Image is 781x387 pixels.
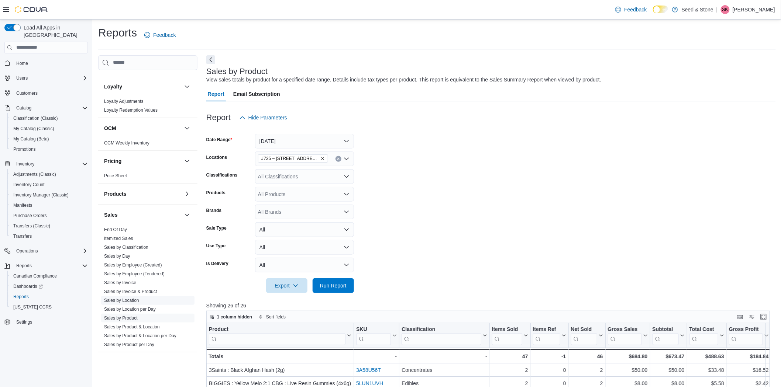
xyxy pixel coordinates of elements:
span: My Catalog (Classic) [13,126,54,132]
span: Sales by Day [104,253,130,259]
a: Sales by Classification [104,245,148,250]
span: Sales by Classification [104,244,148,250]
div: 2 [571,366,603,374]
span: My Catalog (Beta) [13,136,49,142]
button: Catalog [1,103,91,113]
span: Hide Parameters [248,114,287,121]
button: Transfers (Classic) [7,221,91,231]
a: Settings [13,318,35,327]
span: Manifests [13,202,32,208]
span: Load All Apps in [GEOGRAPHIC_DATA] [21,24,88,39]
a: Transfers [104,66,123,71]
a: OCM Weekly Inventory [104,140,149,146]
span: My Catalog (Classic) [10,124,88,133]
button: Products [183,189,192,198]
span: Export [271,278,303,293]
a: Sales by Product [104,315,138,321]
a: Inventory Manager (Classic) [10,191,72,199]
button: Users [13,74,31,83]
button: Open list of options [344,191,350,197]
span: Home [16,60,28,66]
button: Products [104,190,181,198]
span: Inventory Count [13,182,45,188]
span: Settings [13,317,88,327]
div: Items Sold [492,326,522,333]
button: Subtotal [652,326,684,345]
span: Canadian Compliance [13,273,57,279]
h3: Taxes [104,359,118,366]
div: 0 [533,366,566,374]
a: Home [13,59,31,68]
div: $50.00 [652,366,684,374]
span: Purchase Orders [10,211,88,220]
button: Catalog [13,104,34,112]
button: Pricing [104,157,181,165]
span: End Of Day [104,227,127,233]
button: Settings [1,317,91,327]
span: Customers [13,88,88,98]
span: Dashboards [13,283,43,289]
div: - [356,352,397,361]
span: Sales by Invoice [104,280,136,286]
div: Gross Sales [608,326,641,333]
div: Product [209,326,345,345]
span: #725 – 19800 Lougheed Hwy (Pitt Meadows) [258,154,328,163]
button: Canadian Compliance [7,271,91,281]
a: Transfers (Classic) [10,222,53,230]
span: #725 – [STREET_ADDRESS][PERSON_NAME]) [261,155,319,162]
span: My Catalog (Beta) [10,135,88,143]
a: Feedback [612,2,650,17]
button: Total Cost [689,326,724,345]
div: Subtotal [652,326,678,333]
button: Hide Parameters [237,110,290,125]
button: Loyalty [104,83,181,90]
span: Transfers (Classic) [13,223,50,229]
span: Manifests [10,201,88,210]
button: Open list of options [344,174,350,179]
button: Purchase Orders [7,210,91,221]
a: Customers [13,89,41,98]
span: Email Subscription [233,87,280,101]
span: Loyalty Adjustments [104,98,144,104]
a: Manifests [10,201,35,210]
div: Net Sold [571,326,597,345]
span: OCM Weekly Inventory [104,140,149,146]
a: Classification (Classic) [10,114,61,123]
div: Classification [402,326,481,345]
button: Taxes [104,359,181,366]
div: Product [209,326,345,333]
p: Showing 26 of 26 [206,302,776,309]
button: Taxes [183,358,192,367]
a: Sales by Product per Day [104,342,154,347]
span: Inventory [13,160,88,168]
a: Purchase Orders [10,211,50,220]
a: Inventory Count [10,180,48,189]
div: Totals [209,352,351,361]
label: Date Range [206,137,233,143]
button: Reports [7,292,91,302]
h1: Reports [98,25,137,40]
span: Feedback [153,31,176,39]
span: Transfers (Classic) [10,222,88,230]
button: Gross Profit [729,326,769,345]
img: Cova [15,6,48,13]
a: Sales by Day [104,254,130,259]
a: Sales by Product & Location per Day [104,333,176,338]
div: Sriram Kumar [721,5,730,14]
span: Loyalty Redemption Values [104,107,158,113]
button: Manifests [7,200,91,210]
span: Catalog [16,105,31,111]
input: Dark Mode [653,6,668,13]
span: Sales by Employee (Created) [104,262,162,268]
span: Washington CCRS [10,303,88,311]
button: Classification (Classic) [7,113,91,123]
span: Canadian Compliance [10,272,88,280]
span: Classification (Classic) [10,114,88,123]
button: Export [266,278,307,293]
span: Run Report [320,282,347,289]
button: OCM [183,124,192,133]
label: Locations [206,154,227,160]
span: Inventory Manager (Classic) [13,192,69,198]
label: Sale Type [206,225,227,231]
